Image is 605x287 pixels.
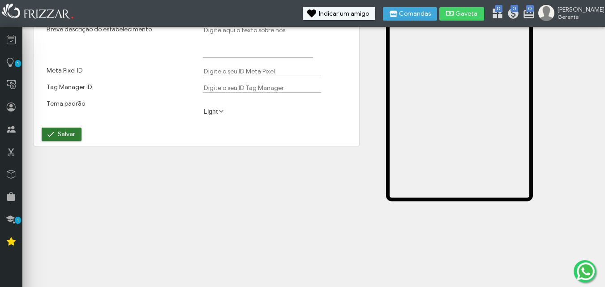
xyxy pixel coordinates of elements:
input: Digite o seu ID Meta Pixel [203,67,321,76]
label: Tema padrão [47,100,85,107]
img: whatsapp.png [575,261,596,282]
label: Meta Pixel ID [47,67,83,74]
input: Digite o seu ID Tag Manager [203,83,321,93]
label: Light [203,107,227,116]
span: Indicar um amigo [319,11,369,17]
a: 0 [491,7,500,21]
label: Tag Manager ID [47,83,92,91]
span: Gerente [558,13,598,20]
span: 0 [526,5,534,12]
a: 0 [507,7,516,21]
button: Gaveta [439,7,484,21]
span: 1 [15,60,21,67]
span: 0 [511,5,518,12]
a: 0 [523,7,532,21]
span: Comandas [399,11,431,17]
span: 1 [15,217,21,224]
span: [PERSON_NAME] [558,6,598,13]
a: [PERSON_NAME] Gerente [538,5,601,23]
span: Salvar [58,128,75,141]
label: Breve descrição do estabelecimento [47,26,152,33]
span: 0 [495,5,502,12]
button: Indicar um amigo [303,7,375,20]
button: Comandas [383,7,437,21]
button: Salvar [42,128,82,141]
span: Gaveta [455,11,478,17]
